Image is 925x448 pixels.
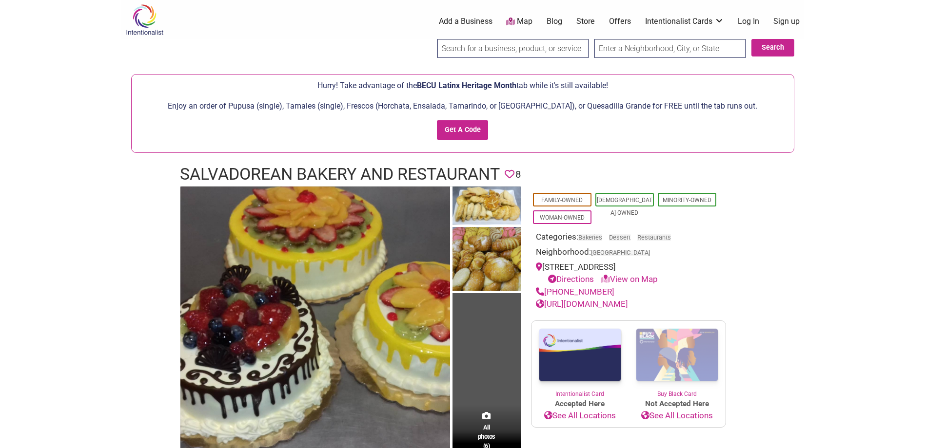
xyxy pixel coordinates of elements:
[137,100,789,112] p: Enjoy an order of Pupusa (single), Tamales (single), Frescos (Horchata, Ensalada, Tamarindo, or [...
[180,163,500,186] h1: Salvadorean Bakery and Restaurant
[536,246,721,261] div: Neighborhood:
[751,39,794,56] button: Search
[536,299,628,309] a: [URL][DOMAIN_NAME]
[738,16,759,27] a: Log In
[629,321,726,390] img: Buy Black Card
[591,250,650,256] span: [GEOGRAPHIC_DATA]
[601,274,658,284] a: View on Map
[531,321,629,390] img: Intentionalist Card
[536,261,721,286] div: [STREET_ADDRESS]
[137,79,789,92] p: Hurry! Take advantage of the tab while it's still available!
[773,16,800,27] a: Sign up
[439,16,492,27] a: Add a Business
[417,81,516,90] span: BECU Latinx Heritage Month
[663,197,711,204] a: Minority-Owned
[121,4,168,36] img: Intentionalist
[536,287,614,297] a: [PHONE_NUMBER]
[547,16,562,27] a: Blog
[540,214,585,221] a: Woman-Owned
[515,167,521,182] span: 8
[506,16,532,27] a: Map
[578,234,602,241] a: Bakeries
[548,274,594,284] a: Directions
[645,16,724,27] a: Intentionalist Cards
[629,410,726,422] a: See All Locations
[437,39,589,58] input: Search for a business, product, or service
[629,398,726,410] span: Not Accepted Here
[541,197,583,204] a: Family-Owned
[531,321,629,398] a: Intentionalist Card
[594,39,746,58] input: Enter a Neighborhood, City, or State
[531,410,629,422] a: See All Locations
[536,231,721,246] div: Categories:
[437,120,488,140] input: Get A Code
[597,197,652,216] a: [DEMOGRAPHIC_DATA]-Owned
[637,234,671,241] a: Restaurants
[576,16,595,27] a: Store
[531,398,629,410] span: Accepted Here
[609,16,631,27] a: Offers
[629,321,726,399] a: Buy Black Card
[609,234,630,241] a: Dessert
